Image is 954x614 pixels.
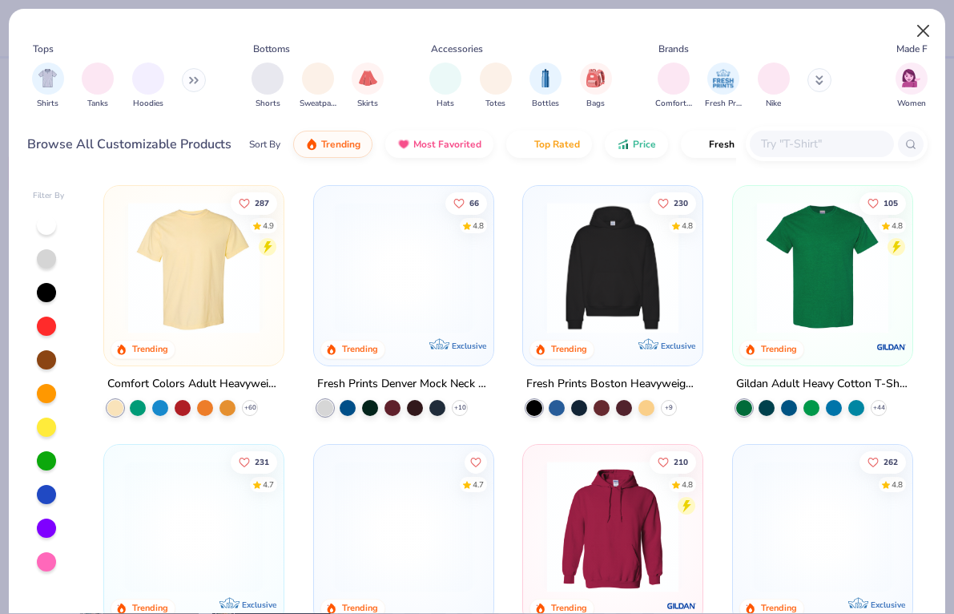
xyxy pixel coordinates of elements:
[605,131,668,158] button: Price
[413,138,481,151] span: Most Favorited
[256,98,280,110] span: Shorts
[107,374,280,394] div: Comfort Colors Adult Heavyweight T-Shirt
[693,138,706,151] img: flash.gif
[249,137,280,151] div: Sort By
[120,460,268,592] img: a25d9891-da96-49f3-a35e-76288174bf3a
[586,69,604,87] img: Bags Image
[255,199,269,207] span: 287
[300,63,336,110] button: filter button
[293,131,372,158] button: Trending
[518,138,531,151] img: TopRated.gif
[529,63,562,110] div: filter for Bottles
[674,199,688,207] span: 230
[263,220,274,232] div: 4.9
[711,67,735,91] img: Fresh Prints Image
[437,69,455,87] img: Hats Image
[352,63,384,110] button: filter button
[133,98,163,110] span: Hoodies
[385,131,493,158] button: Most Favorited
[537,69,554,87] img: Bottles Image
[445,192,487,214] button: Like
[352,63,384,110] div: filter for Skirts
[655,63,692,110] div: filter for Comfort Colors
[27,135,231,154] div: Browse All Customizable Products
[32,63,64,110] button: filter button
[255,458,269,466] span: 231
[650,450,696,473] button: Like
[132,63,164,110] button: filter button
[884,199,898,207] span: 105
[884,458,898,466] span: 262
[252,63,284,110] button: filter button
[749,202,896,333] img: db319196-8705-402d-8b46-62aaa07ed94f
[580,63,612,110] div: filter for Bags
[705,63,742,110] div: filter for Fresh Prints
[662,67,686,91] img: Comfort Colors Image
[300,98,336,110] span: Sweatpants
[506,131,592,158] button: Top Rated
[655,98,692,110] span: Comfort Colors
[357,98,378,110] span: Skirts
[244,402,256,412] span: + 60
[902,69,920,87] img: Women Image
[870,599,904,609] span: Exclusive
[473,220,484,232] div: 4.8
[762,67,786,91] img: Nike Image
[38,69,57,87] img: Shirts Image
[465,450,487,473] button: Like
[705,63,742,110] button: filter button
[682,479,693,491] div: 4.8
[529,63,562,110] button: filter button
[681,131,866,158] button: Fresh Prints Flash
[896,42,936,56] div: Made For
[892,479,903,491] div: 4.8
[231,450,277,473] button: Like
[480,63,512,110] div: filter for Totes
[242,599,276,609] span: Exclusive
[252,63,284,110] div: filter for Shorts
[120,202,268,333] img: 029b8af0-80e6-406f-9fdc-fdf898547912
[263,479,274,491] div: 4.7
[872,402,884,412] span: + 44
[429,63,461,110] button: filter button
[655,63,692,110] button: filter button
[453,402,465,412] span: + 10
[330,460,477,592] img: aa15adeb-cc10-480b-b531-6e6e449d5067
[451,340,485,350] span: Exclusive
[487,69,505,87] img: Totes Image
[766,98,781,110] span: Nike
[658,42,689,56] div: Brands
[82,63,114,110] button: filter button
[253,42,290,56] div: Bottoms
[759,135,883,153] input: Try "T-Shirt"
[139,69,157,87] img: Hoodies Image
[674,458,688,466] span: 210
[485,98,505,110] span: Totes
[705,98,742,110] span: Fresh Prints
[897,98,926,110] span: Women
[633,138,656,151] span: Price
[534,138,580,151] span: Top Rated
[397,138,410,151] img: most_fav.gif
[586,98,605,110] span: Bags
[892,220,903,232] div: 4.8
[896,63,928,110] div: filter for Women
[665,402,673,412] span: + 9
[473,479,484,491] div: 4.7
[305,138,318,151] img: trending.gif
[539,202,686,333] img: 91acfc32-fd48-4d6b-bdad-a4c1a30ac3fc
[682,220,693,232] div: 4.8
[908,16,939,46] button: Close
[321,138,360,151] span: Trending
[259,69,277,87] img: Shorts Image
[33,42,54,56] div: Tops
[896,63,928,110] button: filter button
[736,374,909,394] div: Gildan Adult Heavy Cotton T-Shirt
[532,98,559,110] span: Bottles
[309,69,327,87] img: Sweatpants Image
[437,98,454,110] span: Hats
[231,192,277,214] button: Like
[749,460,896,592] img: 94a2aa95-cd2b-4983-969b-ecd512716e9a
[580,63,612,110] button: filter button
[317,374,490,394] div: Fresh Prints Denver Mock Neck Heavyweight Sweatshirt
